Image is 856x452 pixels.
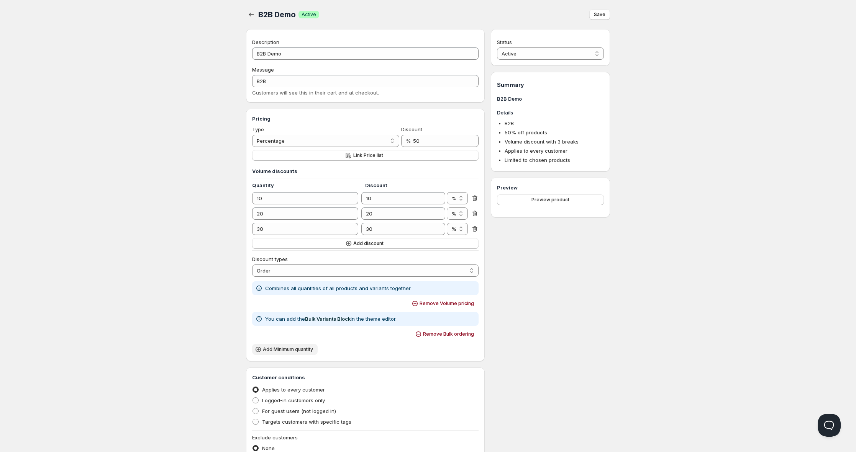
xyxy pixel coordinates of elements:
[818,414,841,437] iframe: Help Scout Beacon - Open
[262,397,325,403] span: Logged-in customers only
[531,197,569,203] span: Preview product
[258,10,295,19] span: B2B Demo
[497,39,512,45] span: Status
[263,346,313,352] span: Add Minimum quantity
[302,11,316,18] span: Active
[252,238,479,249] button: Add discount
[409,298,479,309] button: Remove Volume pricing
[420,300,474,307] span: Remove Volume pricing
[505,120,514,126] span: B2B
[252,167,479,175] h3: Volume discounts
[505,139,579,145] span: Volume discount with 3 breaks
[265,284,411,292] p: Combines all quantities of all products and variants together
[262,408,336,414] span: For guest users (not logged in)
[262,387,325,393] span: Applies to every customer
[262,419,351,425] span: Targets customers with specific tags
[252,150,479,161] button: Link Price list
[252,344,318,355] button: Add Minimum quantity
[497,109,604,116] h3: Details
[594,11,605,18] span: Save
[252,47,479,60] input: Private internal description
[262,445,275,451] span: None
[423,331,474,337] span: Remove Bulk ordering
[252,181,365,189] h4: Quantity
[252,256,288,262] span: Discount types
[505,148,567,154] span: Applies to every customer
[252,39,279,45] span: Description
[401,126,422,132] span: Discount
[265,315,397,323] p: You can add the in the theme editor.
[497,81,604,89] h1: Summary
[252,67,274,73] span: Message
[365,181,448,189] h4: Discount
[505,129,547,135] span: 50 % off products
[252,434,298,441] span: Exclude customers
[252,115,479,122] h3: Pricing
[497,184,604,191] h3: Preview
[497,95,604,103] h3: B2B Demo
[412,329,479,339] button: Remove Bulk ordering
[252,90,379,96] span: Customers will see this in their cart and at checkout.
[497,194,604,205] button: Preview product
[505,157,570,163] span: Limited to chosen products
[406,138,411,144] span: %
[252,374,479,381] h3: Customer conditions
[305,316,351,322] a: Bulk Variants Block
[353,240,384,246] span: Add discount
[353,152,383,158] span: Link Price list
[589,9,610,20] button: Save
[252,126,264,132] span: Type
